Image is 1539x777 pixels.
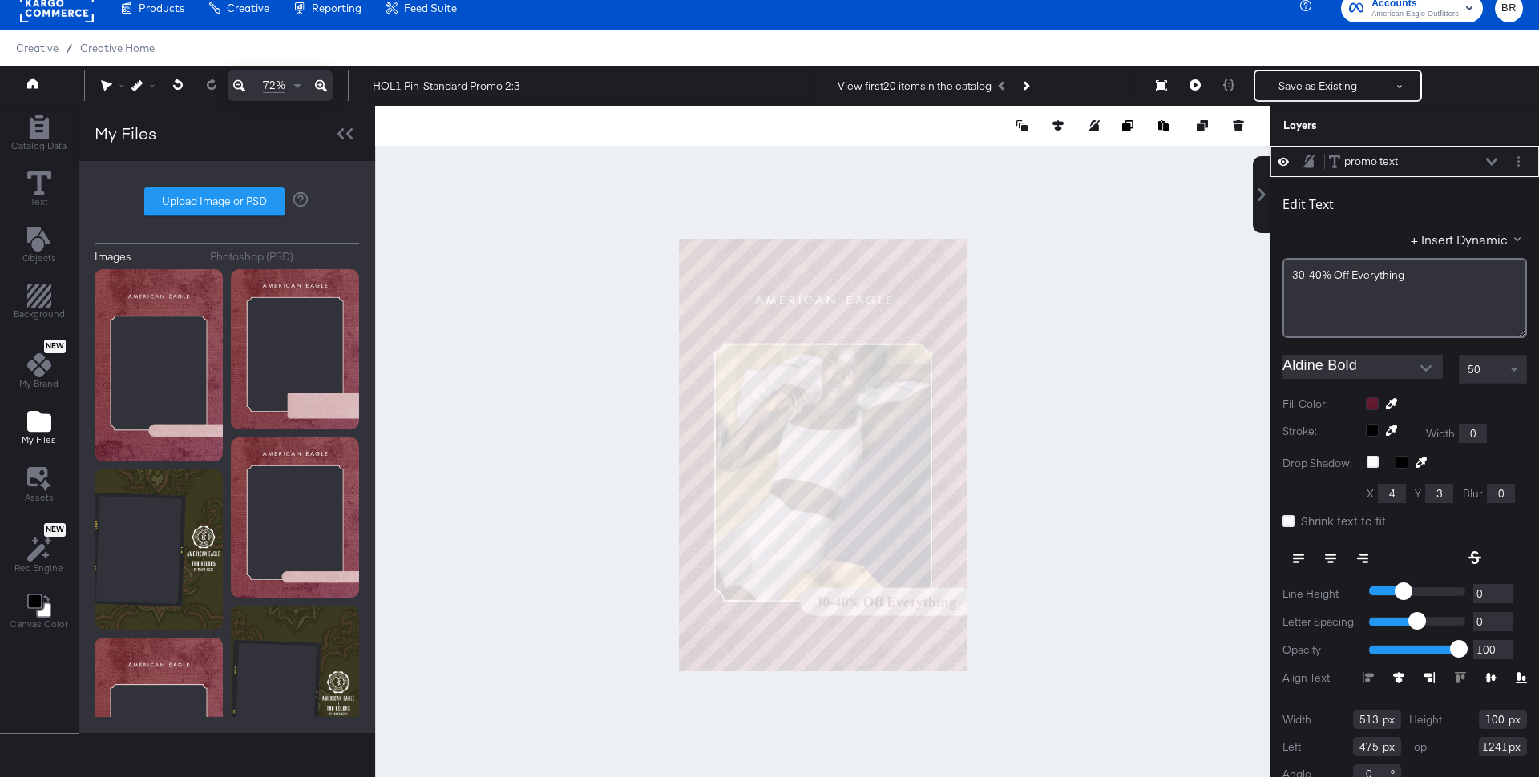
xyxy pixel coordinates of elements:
[1282,642,1357,658] label: Opacity
[95,122,156,145] div: My Files
[1426,426,1455,441] label: Width
[1463,486,1483,501] label: Blur
[1255,71,1380,100] button: Save as Existing
[16,42,59,54] span: Creative
[59,42,80,54] span: /
[10,336,68,396] button: NewMy Brand
[1282,614,1357,630] label: Letter Spacing
[1282,670,1363,686] label: Align Text
[4,280,75,326] button: Add Rectangle
[18,167,61,213] button: Text
[139,2,184,14] span: Products
[15,462,63,509] button: Assets
[1415,486,1421,501] label: Y
[10,618,68,630] span: Canvas Color
[80,42,155,54] a: Creative Home
[95,249,198,264] button: Images
[1292,268,1404,282] span: 30-40% ﻿Off Everything
[14,308,65,320] span: Background
[5,519,73,579] button: NewRec Engine
[1283,118,1447,133] div: Layers
[1122,118,1138,134] button: Copy image
[312,2,362,14] span: Reporting
[1282,712,1311,727] label: Width
[227,2,269,14] span: Creative
[1282,424,1354,443] label: Stroke:
[13,223,66,269] button: Add Text
[1301,513,1386,529] span: Shrink text to fit
[838,79,992,94] div: View first 20 items in the catalog
[263,78,285,93] span: 72%
[12,406,66,452] button: Add Files
[2,111,76,157] button: Add Rectangle
[1282,196,1334,212] div: Edit Text
[1367,486,1374,501] label: X
[1510,153,1527,170] button: Layer Options
[95,249,131,264] div: Images
[1282,397,1354,412] label: Fill Color:
[210,249,293,264] div: Photoshop (PSD)
[22,433,56,446] span: My Files
[14,562,63,574] span: Rec Engine
[1371,8,1459,21] span: American Eagle Outfitters
[1014,71,1036,100] button: Next Product
[1344,154,1398,169] div: promo text
[1409,712,1442,727] label: Height
[11,139,67,152] span: Catalog Data
[1328,153,1399,170] button: promo text
[1158,120,1169,131] svg: Paste image
[210,249,360,264] button: Photoshop (PSD)
[1468,362,1480,376] span: 50
[44,341,66,352] span: New
[1282,739,1301,755] label: Left
[22,252,56,264] span: Objects
[19,377,59,390] span: My Brand
[404,2,457,14] span: Feed Suite
[1409,739,1427,755] label: Top
[1122,120,1133,131] svg: Copy image
[1411,231,1527,248] button: + Insert Dynamic
[1158,118,1174,134] button: Paste image
[1414,356,1438,380] button: Open
[1282,586,1357,602] label: Line Height
[44,525,66,535] span: New
[25,491,54,504] span: Assets
[1282,456,1355,471] label: Drop Shadow:
[30,195,48,208] span: Text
